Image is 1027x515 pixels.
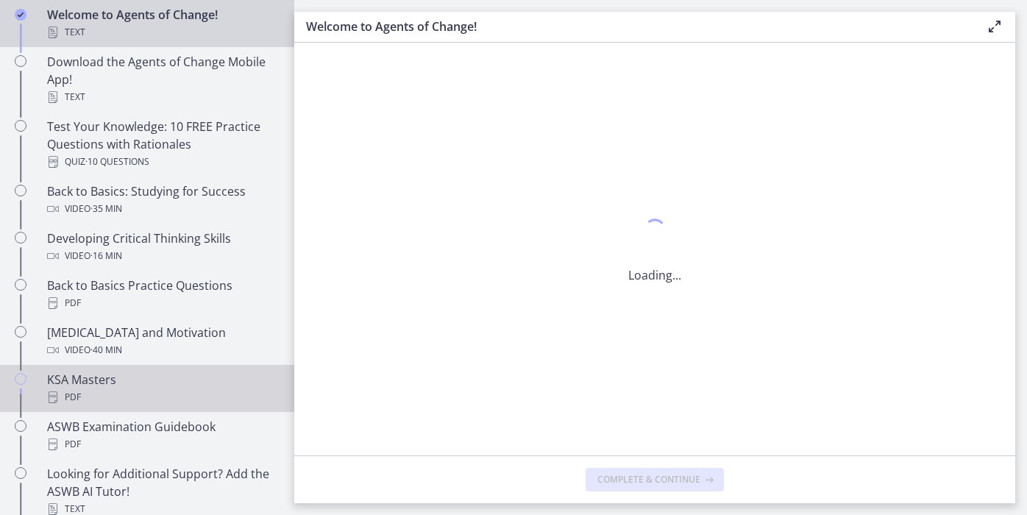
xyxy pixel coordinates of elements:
div: ASWB Examination Guidebook [47,418,277,453]
div: Text [47,88,277,106]
div: PDF [47,388,277,406]
div: PDF [47,436,277,453]
span: · 10 Questions [85,153,149,171]
div: Back to Basics: Studying for Success [47,182,277,218]
div: Text [47,24,277,41]
span: · 16 min [90,247,122,265]
div: Video [47,200,277,218]
div: KSA Masters [47,371,277,406]
div: Developing Critical Thinking Skills [47,230,277,265]
div: Download the Agents of Change Mobile App! [47,53,277,106]
div: PDF [47,294,277,312]
button: Complete & continue [586,468,724,491]
span: · 35 min [90,200,122,218]
span: · 40 min [90,341,122,359]
div: Video [47,341,277,359]
p: Loading... [628,266,681,284]
i: Completed [15,9,26,21]
div: 1 [628,215,681,249]
span: Complete & continue [597,474,700,486]
div: [MEDICAL_DATA] and Motivation [47,324,277,359]
div: Video [47,247,277,265]
div: Test Your Knowledge: 10 FREE Practice Questions with Rationales [47,118,277,171]
div: Welcome to Agents of Change! [47,6,277,41]
h3: Welcome to Agents of Change! [306,18,962,35]
div: Quiz [47,153,277,171]
div: Back to Basics Practice Questions [47,277,277,312]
